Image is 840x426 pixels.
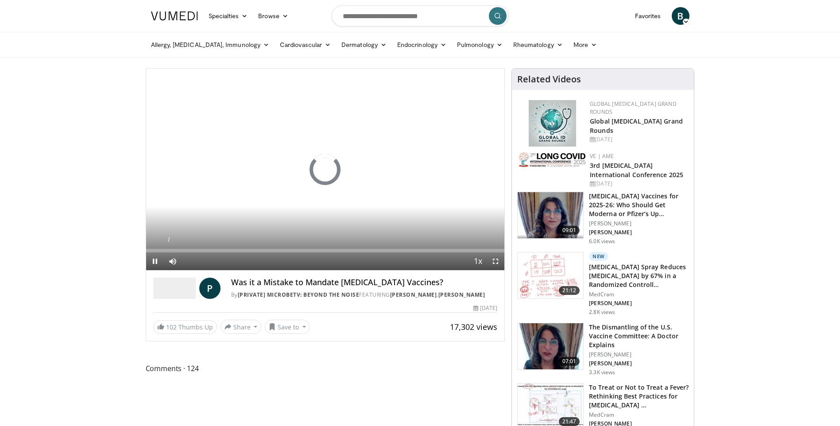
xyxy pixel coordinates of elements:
[487,252,504,270] button: Fullscreen
[590,100,677,116] a: Global [MEDICAL_DATA] Grand Rounds
[529,100,576,147] img: e456a1d5-25c5-46f9-913a-7a343587d2a7.png.150x105_q85_autocrop_double_scale_upscale_version-0.2.png
[559,357,580,366] span: 07:01
[589,369,615,376] p: 3.3K views
[146,252,164,270] button: Pause
[168,236,170,243] span: /
[151,12,198,20] img: VuMedi Logo
[231,291,498,299] div: By FEATURING ,
[153,278,196,299] img: [PRIVATE] MicrobeTV: Beyond the Noise
[559,226,580,235] span: 09:01
[568,36,602,54] a: More
[203,7,253,25] a: Specialties
[452,36,508,54] a: Pulmonology
[199,278,221,299] a: P
[469,252,487,270] button: Playback Rate
[517,192,689,245] a: 09:01 [MEDICAL_DATA] Vaccines for 2025-26: Who Should Get Moderna or Pfizer’s Up… [PERSON_NAME] [...
[589,192,689,218] h3: [MEDICAL_DATA] Vaccines for 2025-26: Who Should Get Moderna or Pfizer’s Up…
[519,152,585,167] img: a2792a71-925c-4fc2-b8ef-8d1b21aec2f7.png.150x105_q85_autocrop_double_scale_upscale_version-0.2.jpg
[589,252,608,261] p: New
[517,74,581,85] h4: Related Videos
[146,249,505,252] div: Progress Bar
[518,252,583,298] img: 500bc2c6-15b5-4613-8fa2-08603c32877b.150x105_q85_crop-smart_upscale.jpg
[590,161,683,179] a: 3rd [MEDICAL_DATA] International Conference 2025
[672,7,689,25] a: B
[517,323,689,376] a: 07:01 The Dismantling of the U.S. Vaccine Committee: A Doctor Explains [PERSON_NAME] [PERSON_NAME...
[438,291,485,298] a: [PERSON_NAME]
[559,417,580,426] span: 21:47
[146,69,505,271] video-js: Video Player
[450,321,497,332] span: 17,302 views
[590,117,683,135] a: Global [MEDICAL_DATA] Grand Rounds
[589,229,689,236] p: [PERSON_NAME]
[518,192,583,238] img: 4e370bb1-17f0-4657-a42f-9b995da70d2f.png.150x105_q85_crop-smart_upscale.png
[589,309,615,316] p: 2.8K views
[630,7,666,25] a: Favorites
[336,36,392,54] a: Dermatology
[231,278,498,287] h4: Was it a Mistake to Mandate [MEDICAL_DATA] Vaccines?
[589,300,689,307] p: [PERSON_NAME]
[589,323,689,349] h3: The Dismantling of the U.S. Vaccine Committee: A Doctor Explains
[253,7,294,25] a: Browse
[590,180,687,188] div: [DATE]
[589,360,689,367] p: [PERSON_NAME]
[390,291,437,298] a: [PERSON_NAME]
[518,323,583,369] img: bf90d3d8-5314-48e2-9a88-53bc2fed6b7a.150x105_q85_crop-smart_upscale.jpg
[146,36,275,54] a: Allergy, [MEDICAL_DATA], Immunology
[238,291,360,298] a: [PRIVATE] MicrobeTV: Beyond the Noise
[589,220,689,227] p: [PERSON_NAME]
[508,36,568,54] a: Rheumatology
[559,286,580,295] span: 21:12
[590,152,614,160] a: VE | AME
[589,291,689,298] p: MedCram
[221,320,262,334] button: Share
[589,263,689,289] h3: [MEDICAL_DATA] Spray Reduces [MEDICAL_DATA] by 67% in a Randomized Controll…
[589,383,689,410] h3: To Treat or Not to Treat a Fever? Rethinking Best Practices for [MEDICAL_DATA] …
[590,136,687,143] div: [DATE]
[392,36,452,54] a: Endocrinology
[153,320,217,334] a: 102 Thumbs Up
[589,351,689,358] p: [PERSON_NAME]
[589,411,689,418] p: MedCram
[265,320,310,334] button: Save to
[473,304,497,312] div: [DATE]
[275,36,336,54] a: Cardiovascular
[164,252,182,270] button: Mute
[517,252,689,316] a: 21:12 New [MEDICAL_DATA] Spray Reduces [MEDICAL_DATA] by 67% in a Randomized Controll… MedCram [P...
[146,363,505,374] span: Comments 124
[589,238,615,245] p: 6.0K views
[166,323,177,331] span: 102
[332,5,509,27] input: Search topics, interventions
